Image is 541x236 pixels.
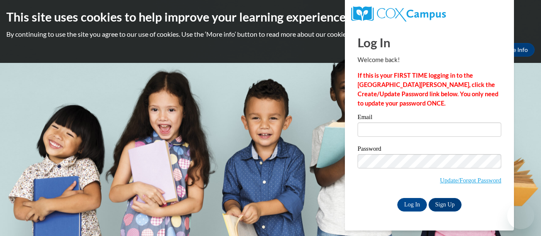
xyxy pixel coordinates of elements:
[358,146,501,154] label: Password
[6,8,535,25] h2: This site uses cookies to help improve your learning experience.
[351,6,446,22] img: COX Campus
[358,55,501,65] p: Welcome back!
[507,202,534,229] iframe: Button to launch messaging window
[358,72,498,107] strong: If this is your FIRST TIME logging in to the [GEOGRAPHIC_DATA][PERSON_NAME], click the Create/Upd...
[6,30,535,39] p: By continuing to use the site you agree to our use of cookies. Use the ‘More info’ button to read...
[358,114,501,122] label: Email
[495,43,535,57] a: More Info
[397,198,427,212] input: Log In
[358,34,501,51] h1: Log In
[429,198,462,212] a: Sign Up
[440,177,501,184] a: Update/Forgot Password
